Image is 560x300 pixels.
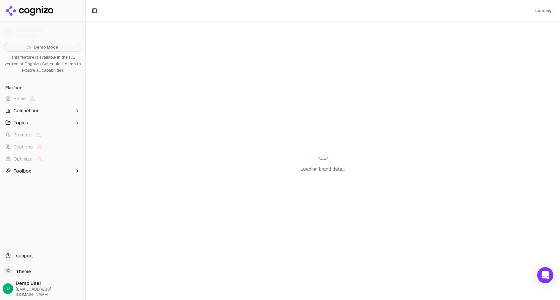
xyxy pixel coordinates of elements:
span: Citations [13,143,33,150]
span: [EMAIL_ADDRESS][DOMAIN_NAME] [16,287,83,297]
span: Theme [13,268,31,275]
div: Open Intercom Messenger [537,267,553,283]
span: Topics [13,119,28,126]
div: Platform [3,82,83,93]
span: Optimize [13,156,33,162]
p: This feature is available in the full version of Cognizo. Schedule a demo to explore all capabili... [4,54,81,74]
span: Demo Mode [34,45,58,50]
button: Competition [3,105,83,116]
span: Competition [13,107,40,114]
span: U [6,285,10,292]
span: Home [13,95,26,102]
span: support [13,252,33,259]
span: Prompts [13,131,32,138]
button: Toolbox [3,166,83,176]
button: Topics [3,117,83,128]
div: Loading... [535,8,555,13]
p: Loading brand data... [301,166,345,172]
span: Demo User [16,280,83,287]
span: Toolbox [13,168,31,174]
